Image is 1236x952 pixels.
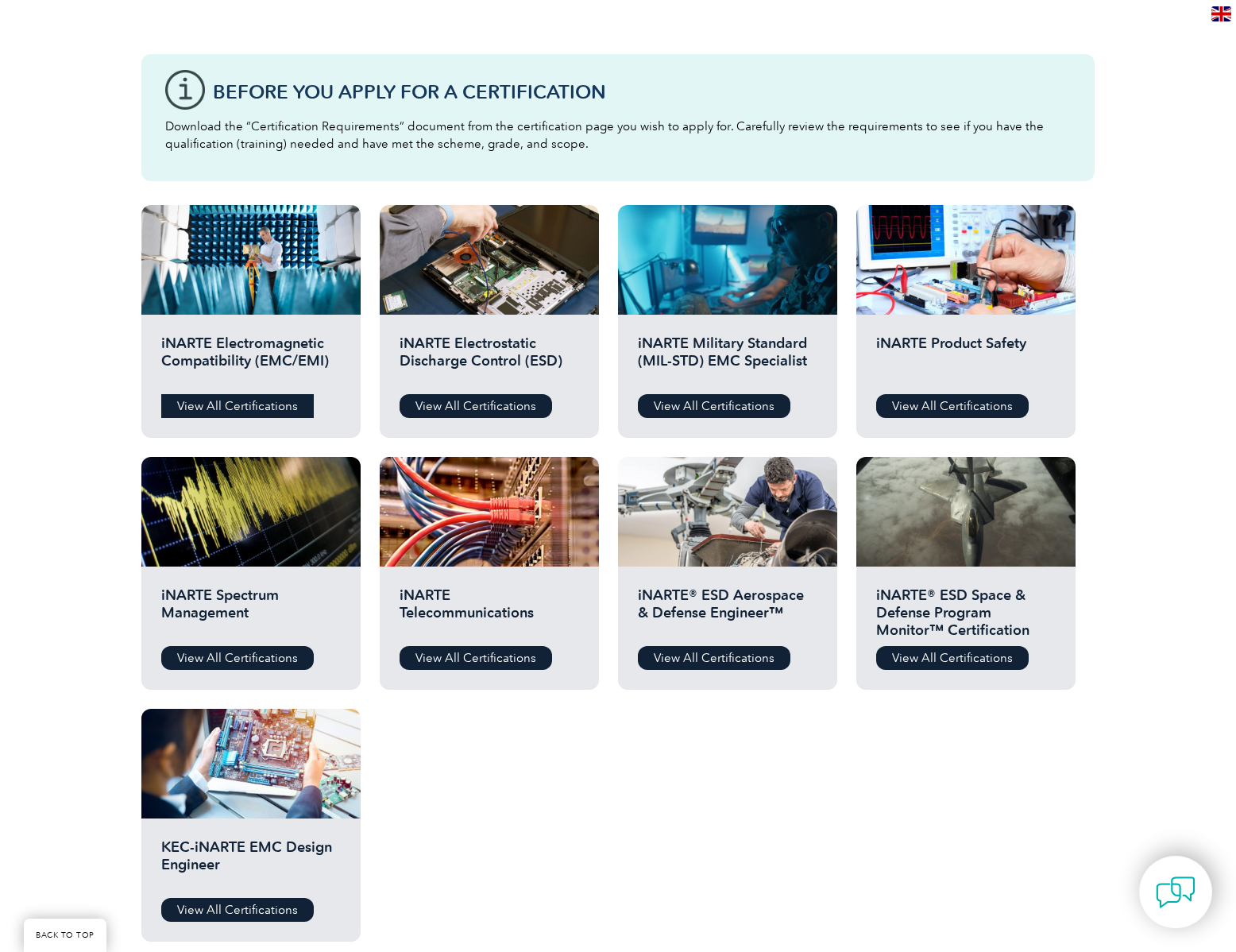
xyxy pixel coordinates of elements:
a: View All Certifications [876,646,1029,670]
h2: iNARTE Telecommunications [400,586,579,634]
a: View All Certifications [161,898,314,922]
p: Download the “Certification Requirements” document from the certification page you wish to apply ... [165,118,1071,153]
h2: KEC-iNARTE EMC Design Engineer [161,838,341,886]
a: View All Certifications [876,394,1029,418]
a: View All Certifications [638,646,790,670]
a: View All Certifications [400,394,552,418]
h2: iNARTE Spectrum Management [161,586,341,634]
h2: iNARTE Product Safety [876,335,1056,382]
a: BACK TO TOP [24,919,106,952]
h2: iNARTE Electrostatic Discharge Control (ESD) [400,335,579,382]
h2: iNARTE® ESD Space & Defense Program Monitor™ Certification [876,586,1056,634]
h2: iNARTE Electromagnetic Compatibility (EMC/EMI) [161,335,341,382]
a: View All Certifications [161,646,314,670]
a: View All Certifications [400,646,552,670]
h2: iNARTE Military Standard (MIL-STD) EMC Specialist [638,335,817,382]
h3: Before You Apply For a Certification [213,82,1071,102]
h2: iNARTE® ESD Aerospace & Defense Engineer™ [638,586,817,634]
a: View All Certifications [638,394,790,418]
img: en [1211,6,1231,21]
img: contact-chat.png [1156,873,1195,912]
a: View All Certifications [161,394,314,418]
